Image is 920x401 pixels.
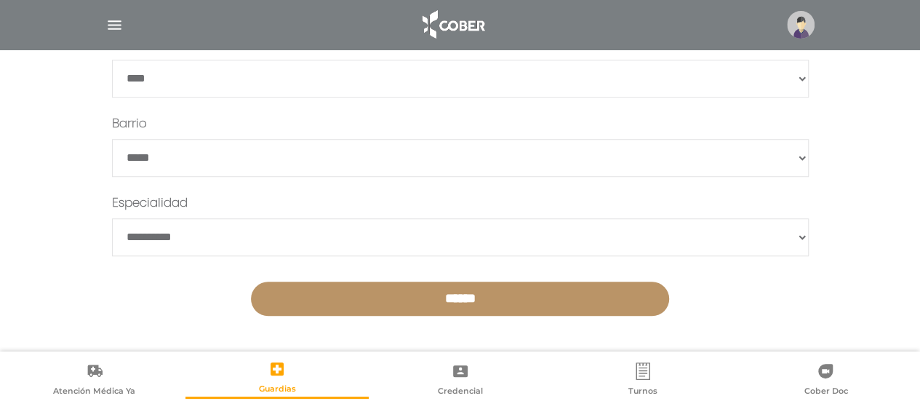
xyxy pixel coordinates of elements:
[735,362,917,399] a: Cober Doc
[112,116,147,133] label: Barrio
[787,11,815,39] img: profile-placeholder.svg
[3,362,185,399] a: Atención Médica Ya
[259,384,296,397] span: Guardias
[804,386,847,399] span: Cober Doc
[53,386,135,399] span: Atención Médica Ya
[551,362,734,399] a: Turnos
[369,362,551,399] a: Credencial
[628,386,657,399] span: Turnos
[438,386,483,399] span: Credencial
[415,7,491,42] img: logo_cober_home-white.png
[185,360,368,399] a: Guardias
[112,195,188,213] label: Especialidad
[105,16,124,34] img: Cober_menu-lines-white.svg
